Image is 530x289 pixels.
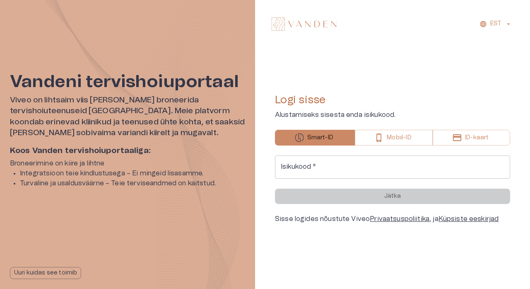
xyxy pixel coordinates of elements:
p: ID-kaart [465,134,489,142]
p: Mobiil-ID [387,134,411,142]
div: Sisse logides nõustute Viveo , ja [275,214,510,224]
button: Mobiil-ID [355,130,433,146]
button: EST [478,18,513,30]
button: Smart-ID [275,130,355,146]
button: Uuri kuidas see toimib [10,267,81,279]
p: Uuri kuidas see toimib [14,269,77,277]
img: Vanden logo [272,17,337,31]
a: Privaatsuspoliitika [370,216,429,222]
p: Alustamiseks sisesta enda isikukood. [275,110,510,120]
p: Smart-ID [307,134,333,142]
p: EST [490,19,501,28]
h4: Logi sisse [275,93,510,107]
a: Küpsiste eeskirjad [438,216,499,222]
iframe: Help widget launcher [465,251,530,274]
button: ID-kaart [433,130,510,146]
